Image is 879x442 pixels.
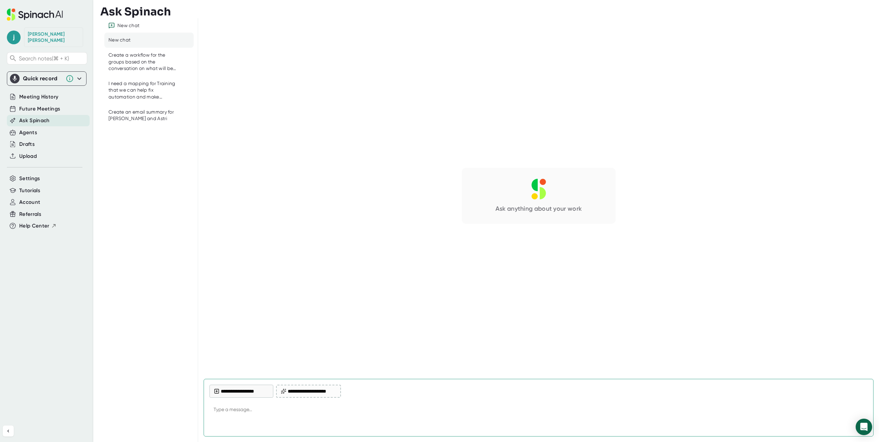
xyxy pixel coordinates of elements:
[856,419,872,435] div: Open Intercom Messenger
[19,140,35,148] button: Drafts
[19,187,40,195] button: Tutorials
[109,109,179,122] div: Create an email summary for Frank and Astri
[19,210,41,218] button: Referrals
[855,418,868,431] div: Send message
[3,426,14,437] button: Collapse sidebar
[19,93,58,101] button: Meeting History
[23,75,62,82] div: Quick record
[19,129,37,137] button: Agents
[109,52,179,72] div: Create a workflow for the groups based on the conversation on what will be built
[7,31,21,44] span: j
[495,205,582,213] div: Ask anything about your work
[19,105,60,113] button: Future Meetings
[19,152,37,160] button: Upload
[19,222,49,230] span: Help Center
[19,198,40,206] button: Account
[19,117,50,125] button: Ask Spinach
[19,55,85,62] span: Search notes (⌘ + K)
[109,80,179,101] div: I need a mapping for Training that we can help fix automation and make everyone get what they want
[28,31,79,43] div: Jospeh Klimczak
[19,222,57,230] button: Help Center
[10,72,83,85] div: Quick record
[19,175,40,183] button: Settings
[100,5,171,18] h3: Ask Spinach
[109,37,130,44] div: New chat
[117,23,139,29] div: New chat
